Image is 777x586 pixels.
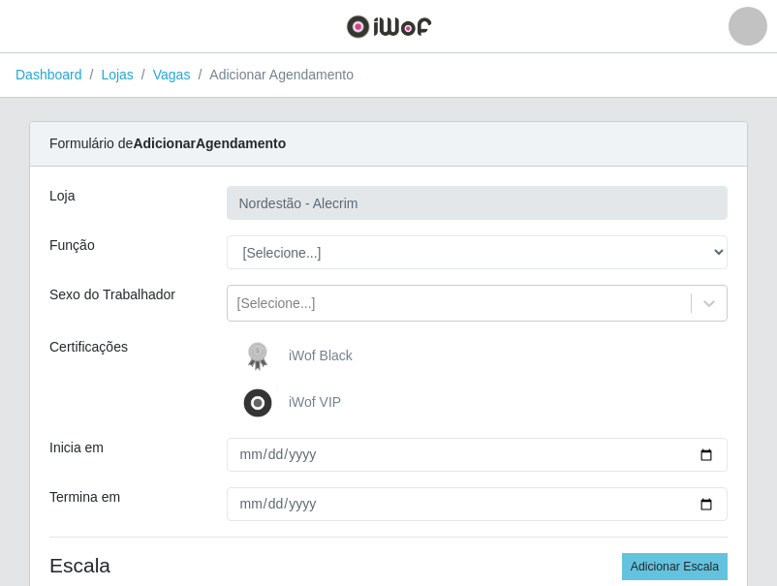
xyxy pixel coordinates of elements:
img: CoreUI Logo [346,15,432,39]
strong: Adicionar Agendamento [133,136,286,151]
a: Dashboard [16,67,82,82]
a: Vagas [153,67,191,82]
label: Sexo do Trabalhador [49,285,175,305]
label: Loja [49,186,75,206]
h4: Escala [49,553,728,577]
div: Formulário de [30,122,747,167]
label: Certificações [49,337,128,357]
label: Termina em [49,487,120,508]
input: 00/00/0000 [227,438,729,472]
div: [Selecione...] [237,293,316,314]
li: Adicionar Agendamento [190,65,354,85]
span: iWof VIP [289,394,341,410]
a: Lojas [101,67,133,82]
button: Adicionar Escala [622,553,728,580]
span: iWof Black [289,348,353,363]
label: Função [49,235,95,256]
label: Inicia em [49,438,104,458]
img: iWof VIP [238,384,285,422]
img: iWof Black [238,337,285,376]
input: 00/00/0000 [227,487,729,521]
